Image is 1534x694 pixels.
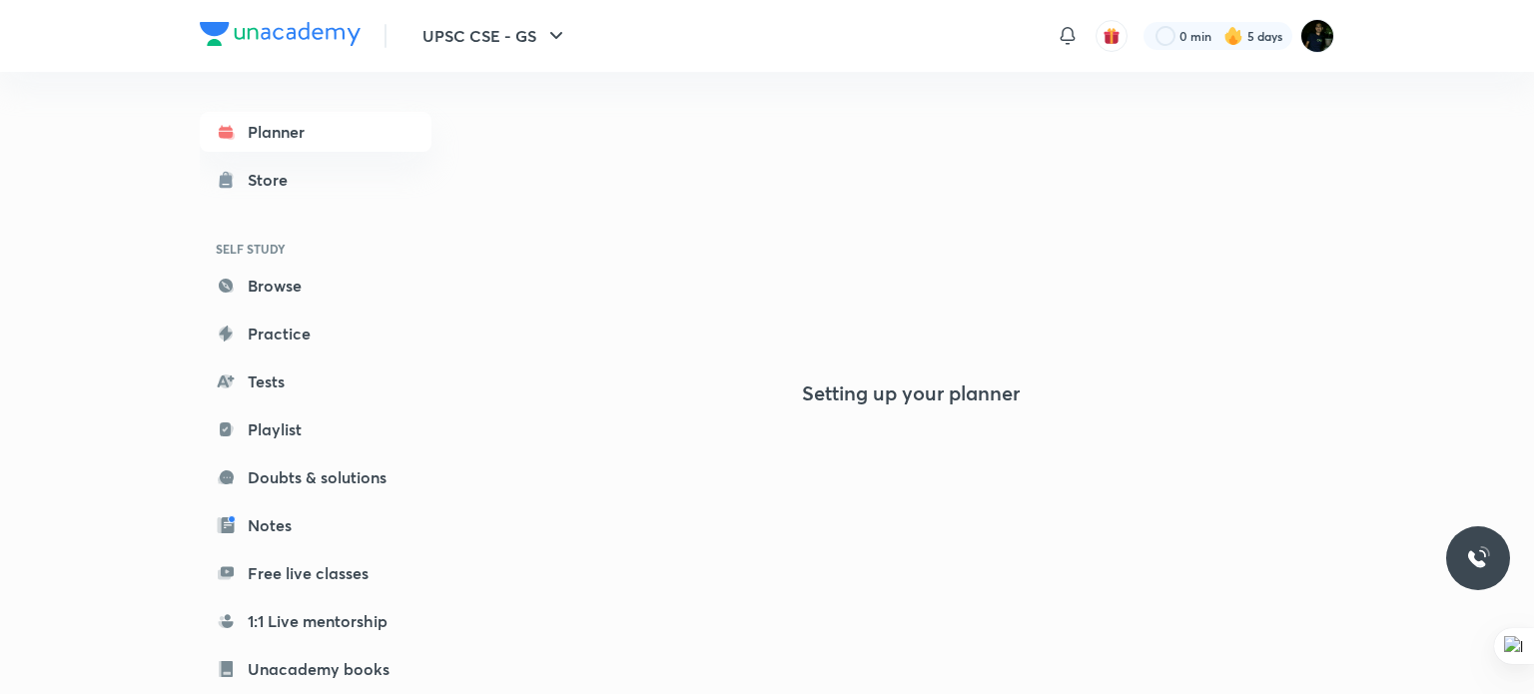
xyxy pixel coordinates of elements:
a: Tests [200,361,431,401]
a: Free live classes [200,553,431,593]
h6: SELF STUDY [200,232,431,266]
a: Doubts & solutions [200,457,431,497]
a: Planner [200,112,431,152]
h4: Setting up your planner [802,381,1020,405]
img: Rohit Duggal [1300,19,1334,53]
a: Store [200,160,431,200]
a: Browse [200,266,431,306]
img: ttu [1466,546,1490,570]
button: UPSC CSE - GS [410,16,580,56]
img: Company Logo [200,22,361,46]
button: avatar [1096,20,1128,52]
img: avatar [1103,27,1121,45]
img: streak [1223,26,1243,46]
a: 1:1 Live mentorship [200,601,431,641]
a: Company Logo [200,22,361,51]
a: Practice [200,314,431,353]
a: Unacademy books [200,649,431,689]
a: Playlist [200,409,431,449]
a: Notes [200,505,431,545]
div: Store [248,168,300,192]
